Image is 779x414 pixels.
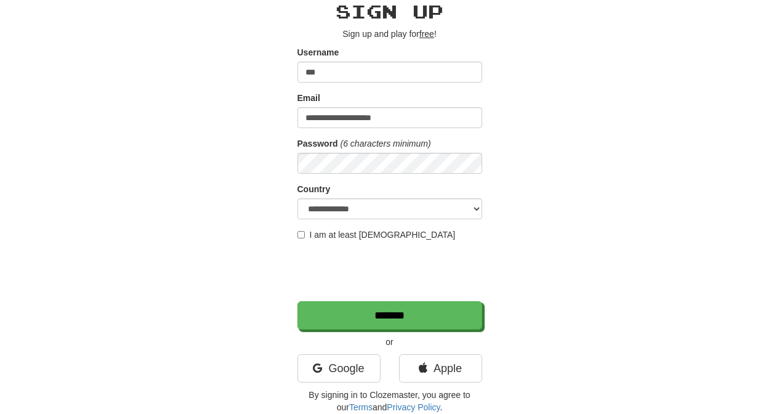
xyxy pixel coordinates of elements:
[297,1,482,22] h2: Sign up
[297,137,338,150] label: Password
[297,231,305,238] input: I am at least [DEMOGRAPHIC_DATA]
[297,28,482,40] p: Sign up and play for !
[297,92,320,104] label: Email
[297,336,482,348] p: or
[297,229,456,241] label: I am at least [DEMOGRAPHIC_DATA]
[387,402,440,412] a: Privacy Policy
[297,183,331,195] label: Country
[399,354,482,383] a: Apple
[297,389,482,413] p: By signing in to Clozemaster, you agree to our and .
[349,402,373,412] a: Terms
[341,139,431,148] em: (6 characters minimum)
[419,29,434,39] u: free
[297,354,381,383] a: Google
[297,247,485,295] iframe: reCAPTCHA
[297,46,339,59] label: Username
